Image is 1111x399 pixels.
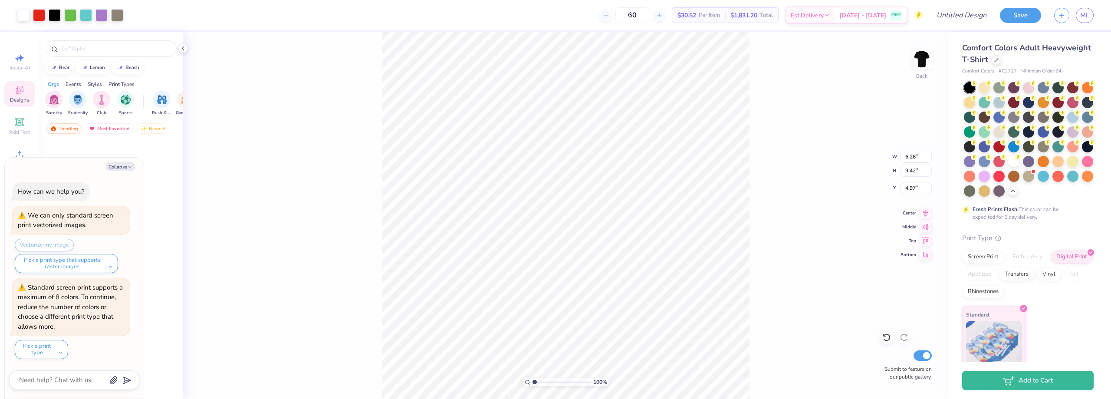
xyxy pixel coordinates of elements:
[760,11,773,20] span: Total
[18,211,113,230] div: We can only standard screen print vectorized images.
[46,61,73,74] button: bear
[106,162,135,171] button: Collapse
[891,12,901,18] span: FREE
[999,268,1034,281] div: Transfers
[121,95,131,105] img: Sports Image
[913,50,930,68] img: Back
[117,65,124,70] img: trend_line.gif
[15,254,118,273] button: Pick a print type that supports raster images
[901,252,916,258] span: Bottom
[880,365,932,381] label: Submit to feature on our public gallery.
[966,321,1022,365] img: Standard
[45,91,62,116] button: filter button
[152,91,172,116] button: filter button
[1076,8,1094,23] a: ML
[1021,68,1065,75] span: Minimum Order: 24 +
[59,65,69,70] div: bear
[49,95,59,105] img: Sorority Image
[48,80,59,88] div: Orgs
[140,125,147,132] img: Newest.gif
[45,91,62,116] div: filter for Sorority
[108,80,135,88] div: Print Types
[93,91,110,116] div: filter for Club
[1064,268,1084,281] div: Foil
[791,11,824,20] span: Est. Delivery
[1037,268,1061,281] div: Vinyl
[10,96,29,103] span: Designs
[85,123,134,134] div: Most Favorited
[89,125,95,132] img: most_fav.gif
[176,91,196,116] div: filter for Game Day
[97,110,106,116] span: Club
[1007,251,1048,264] div: Embroidery
[9,129,30,135] span: Add Text
[962,68,994,75] span: Comfort Colors
[152,91,172,116] div: filter for Rush & Bid
[1080,10,1089,20] span: ML
[157,95,167,105] img: Rush & Bid Image
[1051,251,1093,264] div: Digital Print
[81,65,88,70] img: trend_line.gif
[962,43,1091,65] span: Comfort Colors Adult Heavyweight T-Shirt
[18,187,85,196] div: How can we help you?
[68,91,88,116] button: filter button
[962,268,997,281] div: Applique
[999,68,1017,75] span: # C1717
[966,310,989,319] span: Standard
[181,95,191,105] img: Game Day Image
[97,95,106,105] img: Club Image
[50,125,57,132] img: trending.gif
[962,251,1004,264] div: Screen Print
[1000,8,1041,23] button: Save
[176,91,196,116] button: filter button
[76,61,109,74] button: lemon
[68,91,88,116] div: filter for Fraternity
[699,11,720,20] span: Per Item
[117,91,134,116] div: filter for Sports
[901,238,916,244] span: Top
[90,65,105,70] div: lemon
[962,233,1094,243] div: Print Type
[615,7,649,23] input: – –
[117,91,134,116] button: filter button
[125,65,139,70] div: beach
[176,110,196,116] span: Game Day
[962,371,1094,390] button: Add to Cart
[50,65,57,70] img: trend_line.gif
[112,61,143,74] button: beach
[88,80,102,88] div: Styles
[152,110,172,116] span: Rush & Bid
[119,110,132,116] span: Sports
[18,283,123,331] div: Standard screen print supports a maximum of 8 colors. To continue, reduce the number of colors or...
[60,44,171,53] input: Try "Alpha"
[839,11,886,20] span: [DATE] - [DATE]
[593,378,607,386] span: 100 %
[962,285,1004,298] div: Rhinestones
[916,72,927,80] div: Back
[973,206,1019,213] strong: Fresh Prints Flash:
[46,123,82,134] div: Trending
[68,110,88,116] span: Fraternity
[93,91,110,116] button: filter button
[66,80,81,88] div: Events
[930,7,993,24] input: Untitled Design
[973,205,1079,221] div: This color can be expedited for 5 day delivery.
[901,210,916,216] span: Center
[46,110,62,116] span: Sorority
[136,123,169,134] div: Newest
[901,224,916,230] span: Middle
[10,64,30,71] span: Image AI
[677,11,696,20] span: $30.52
[73,95,82,105] img: Fraternity Image
[730,11,757,20] span: $1,831.20
[15,340,68,359] button: Pick a print type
